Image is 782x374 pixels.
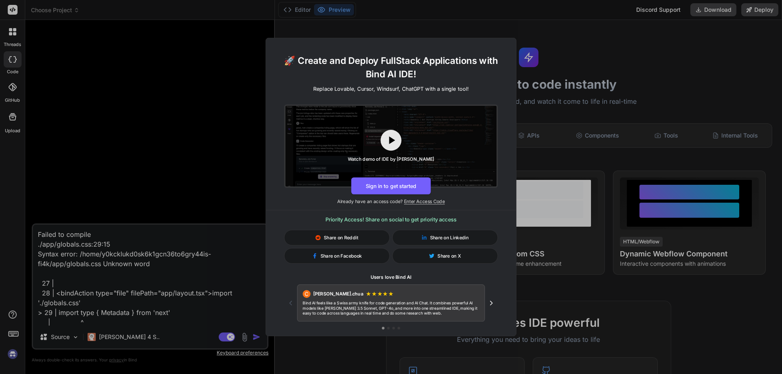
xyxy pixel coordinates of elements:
[276,54,505,81] h1: 🚀 Create and Deploy FullStack Applications with Bind AI IDE!
[404,199,445,204] span: Enter Access Code
[303,290,310,298] div: C
[382,327,384,329] button: Go to testimonial 1
[266,198,516,205] p: Already have an access code?
[437,253,461,259] span: Share on X
[392,327,395,329] button: Go to testimonial 3
[321,253,362,259] span: Share on Facebook
[313,291,363,297] span: [PERSON_NAME].chua
[430,234,469,241] span: Share on Linkedin
[382,290,388,298] span: ★
[284,297,297,310] button: Previous testimonial
[366,290,371,298] span: ★
[303,300,479,316] p: Bind AI feels like a Swiss army knife for code generation and AI Chat. It combines powerful AI mo...
[284,274,498,281] h1: Users love Bind AI
[313,85,469,93] p: Replace Lovable, Cursor, Windsurf, ChatGPT with a single tool!
[388,290,394,298] span: ★
[377,290,383,298] span: ★
[371,290,377,298] span: ★
[284,216,498,223] h3: Priority Access! Share on social to get priority access
[398,327,400,329] button: Go to testimonial 4
[324,234,358,241] span: Share on Reddit
[387,327,389,329] button: Go to testimonial 2
[351,177,431,195] button: Sign in to get started
[485,297,498,310] button: Next testimonial
[348,156,435,162] div: Watch demo of IDE by [PERSON_NAME]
